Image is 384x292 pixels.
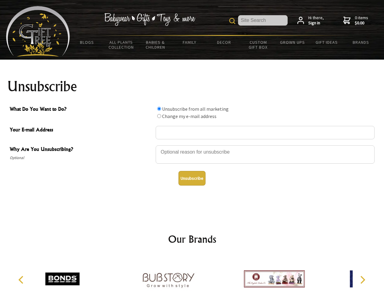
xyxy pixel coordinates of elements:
[7,79,377,94] h1: Unsubscribe
[157,114,161,118] input: What Do You Want to Do?
[308,15,324,26] span: Hi there,
[173,36,207,49] a: Family
[156,145,375,164] textarea: Why Are You Unsubscribing?
[104,13,195,26] img: Babywear - Gifts - Toys & more
[10,105,153,114] span: What Do You Want to Do?
[10,126,153,135] span: Your E-mail Address
[157,107,161,111] input: What Do You Want to Do?
[297,15,324,26] a: Hi there,Sign in
[355,15,368,26] span: 0 items
[162,106,229,112] label: Unsubscribe from all marketing
[178,171,206,186] button: Unsubscribe
[162,113,216,119] label: Change my e-mail address
[308,20,324,26] strong: Sign in
[207,36,241,49] a: Decor
[138,36,173,54] a: Babies & Children
[104,36,139,54] a: All Plants Collection
[355,20,368,26] strong: $0.00
[70,36,104,49] a: BLOGS
[343,15,368,26] a: 0 items$0.00
[12,232,372,246] h2: Our Brands
[10,154,153,162] span: Optional
[15,273,29,287] button: Previous
[10,145,153,154] span: Why Are You Unsubscribing?
[344,36,378,49] a: Brands
[356,273,369,287] button: Next
[238,15,288,26] input: Site Search
[275,36,310,49] a: Grown Ups
[241,36,275,54] a: Custom Gift Box
[156,126,375,139] input: Your E-mail Address
[310,36,344,49] a: Gift Ideas
[229,18,235,24] img: product search
[6,6,70,57] img: Babyware - Gifts - Toys and more...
